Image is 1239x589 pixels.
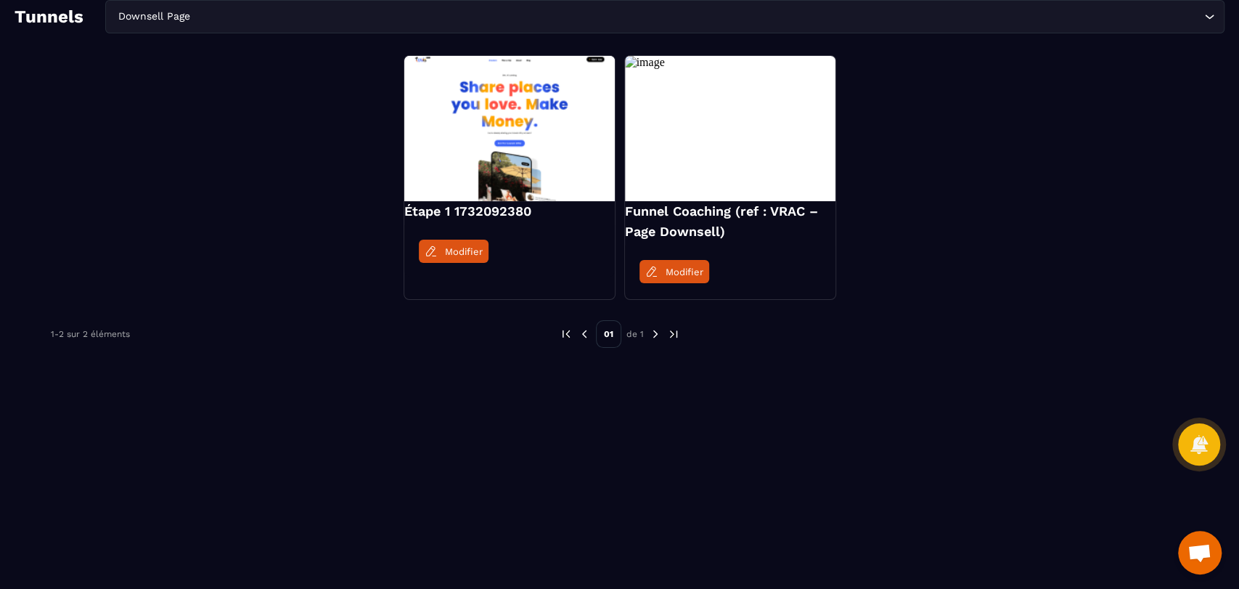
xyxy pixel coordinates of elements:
[626,328,644,340] p: de 1
[667,328,680,341] img: next
[560,328,573,341] img: prev
[404,201,615,222] h4: Étape 1 1732092380
[15,2,83,31] h2: Tunnels
[578,328,591,341] img: prev
[649,328,662,341] img: next
[596,320,621,348] p: 01
[639,260,709,283] a: Modifier
[625,56,665,69] img: image
[445,246,483,257] span: Modifier
[666,267,703,277] span: Modifier
[404,56,615,201] img: image
[51,329,130,339] p: 1-2 sur 2 éléments
[115,9,193,25] span: Downsell Page
[1178,531,1222,574] div: Mở cuộc trò chuyện
[419,240,488,263] a: Modifier
[625,201,835,242] h4: Funnel Coaching (ref : VRAC – Page Downsell)
[193,9,1201,25] input: Search for option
